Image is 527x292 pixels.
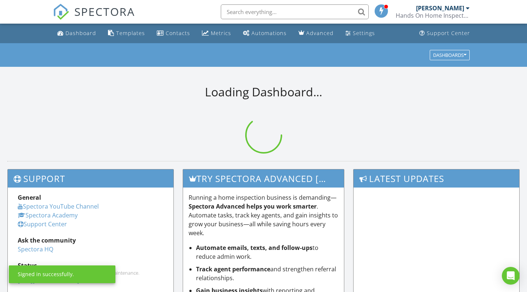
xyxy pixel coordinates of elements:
[430,50,470,60] button: Dashboards
[53,4,69,20] img: The Best Home Inspection Software - Spectora
[196,243,339,261] li: to reduce admin work.
[18,236,163,245] div: Ask the community
[183,169,344,188] h3: Try spectora advanced [DATE]
[54,27,99,40] a: Dashboard
[74,4,135,19] span: SPECTORA
[306,30,334,37] div: Advanced
[8,169,173,188] h3: Support
[18,261,163,270] div: Status
[211,30,231,37] div: Metrics
[427,30,470,37] div: Support Center
[295,27,337,40] a: Advanced
[196,265,339,282] li: and strengthen referral relationships.
[18,202,99,210] a: Spectora YouTube Channel
[221,4,369,19] input: Search everything...
[18,245,53,253] a: Spectora HQ
[354,169,519,188] h3: Latest Updates
[53,10,135,25] a: SPECTORA
[18,193,41,202] strong: General
[18,220,67,228] a: Support Center
[199,27,234,40] a: Metrics
[353,30,375,37] div: Settings
[251,30,287,37] div: Automations
[196,265,270,273] strong: Track agent performance
[502,267,520,285] div: Open Intercom Messenger
[18,271,74,278] div: Signed in successfully.
[342,27,378,40] a: Settings
[240,27,290,40] a: Automations (Basic)
[189,202,317,210] strong: Spectora Advanced helps you work smarter
[65,30,96,37] div: Dashboard
[154,27,193,40] a: Contacts
[18,211,78,219] a: Spectora Academy
[116,30,145,37] div: Templates
[396,12,470,19] div: Hands On Home Inspectors LLC
[416,4,464,12] div: [PERSON_NAME]
[416,27,473,40] a: Support Center
[433,52,466,58] div: Dashboards
[105,27,148,40] a: Templates
[196,244,313,252] strong: Automate emails, texts, and follow-ups
[166,30,190,37] div: Contacts
[189,193,339,237] p: Running a home inspection business is demanding— . Automate tasks, track key agents, and gain ins...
